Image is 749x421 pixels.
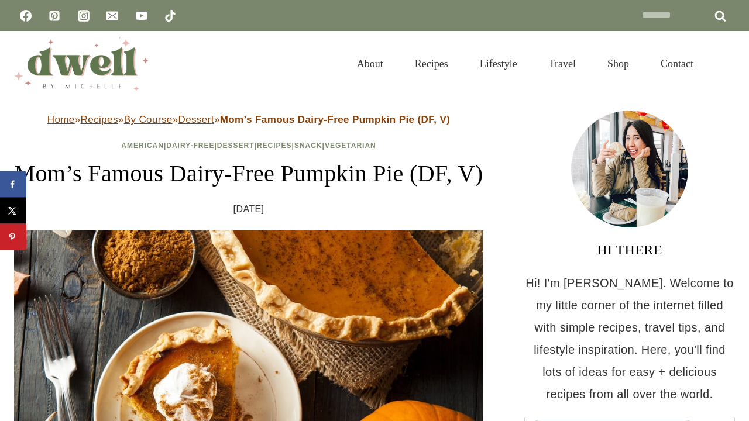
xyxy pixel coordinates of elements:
[294,142,322,150] a: Snack
[72,4,95,27] a: Instagram
[47,114,75,125] a: Home
[121,142,164,150] a: American
[715,54,735,74] button: View Search Form
[524,239,735,260] h3: HI THERE
[325,142,376,150] a: Vegetarian
[341,43,399,84] a: About
[159,4,182,27] a: TikTok
[592,43,645,84] a: Shop
[645,43,709,84] a: Contact
[101,4,124,27] a: Email
[257,142,292,150] a: Recipes
[217,142,255,150] a: Dessert
[341,43,709,84] nav: Primary Navigation
[14,4,37,27] a: Facebook
[130,4,153,27] a: YouTube
[81,114,118,125] a: Recipes
[166,142,214,150] a: Dairy-Free
[43,4,66,27] a: Pinterest
[533,43,592,84] a: Travel
[121,142,376,150] span: | | | | |
[14,37,149,91] img: DWELL by michelle
[14,156,483,191] h1: Mom’s Famous Dairy-Free Pumpkin Pie (DF, V)
[124,114,173,125] a: By Course
[524,272,735,405] p: Hi! I'm [PERSON_NAME]. Welcome to my little corner of the internet filled with simple recipes, tr...
[464,43,533,84] a: Lifestyle
[220,114,450,125] strong: Mom’s Famous Dairy-Free Pumpkin Pie (DF, V)
[399,43,464,84] a: Recipes
[178,114,214,125] a: Dessert
[233,201,264,218] time: [DATE]
[47,114,450,125] span: » » » »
